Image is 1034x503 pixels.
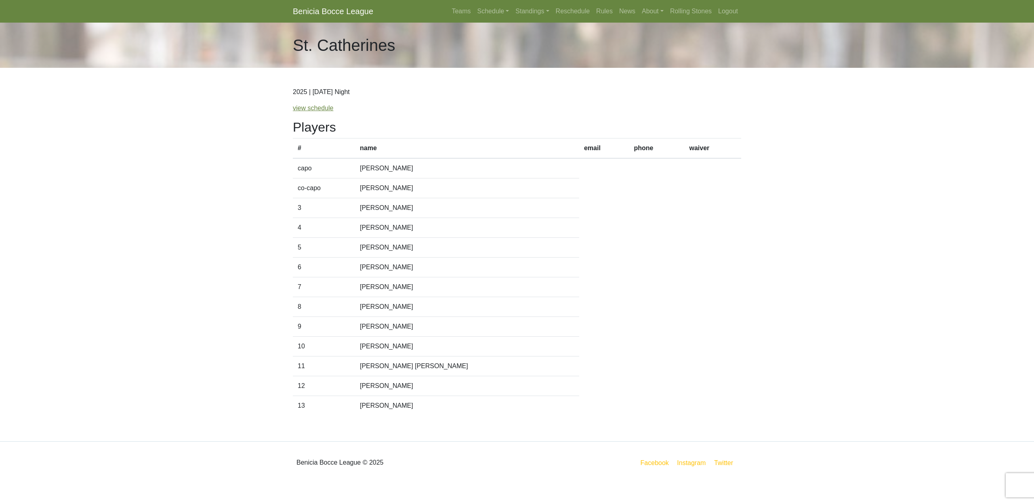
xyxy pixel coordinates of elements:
[512,3,552,19] a: Standings
[355,376,579,396] td: [PERSON_NAME]
[293,277,355,297] td: 7
[685,138,741,159] th: waiver
[293,119,741,135] h2: Players
[355,277,579,297] td: [PERSON_NAME]
[287,448,517,477] div: Benicia Bocce League © 2025
[293,238,355,258] td: 5
[355,138,579,159] th: name
[355,178,579,198] td: [PERSON_NAME]
[355,396,579,416] td: [PERSON_NAME]
[293,396,355,416] td: 13
[293,297,355,317] td: 8
[293,138,355,159] th: #
[293,3,373,19] a: Benicia Bocce League
[293,356,355,376] td: 11
[355,297,579,317] td: [PERSON_NAME]
[712,458,740,468] a: Twitter
[355,158,579,178] td: [PERSON_NAME]
[293,258,355,277] td: 6
[675,458,707,468] a: Instagram
[293,218,355,238] td: 4
[355,218,579,238] td: [PERSON_NAME]
[579,138,629,159] th: email
[667,3,715,19] a: Rolling Stones
[448,3,474,19] a: Teams
[293,317,355,337] td: 9
[293,105,334,111] a: view schedule
[293,87,741,97] p: 2025 | [DATE] Night
[629,138,685,159] th: phone
[474,3,513,19] a: Schedule
[355,238,579,258] td: [PERSON_NAME]
[553,3,593,19] a: Reschedule
[355,198,579,218] td: [PERSON_NAME]
[355,356,579,376] td: [PERSON_NAME] [PERSON_NAME]
[355,258,579,277] td: [PERSON_NAME]
[715,3,741,19] a: Logout
[355,317,579,337] td: [PERSON_NAME]
[293,158,355,178] td: capo
[639,3,667,19] a: About
[639,458,670,468] a: Facebook
[293,337,355,356] td: 10
[593,3,616,19] a: Rules
[293,198,355,218] td: 3
[293,36,395,55] h1: St. Catherines
[616,3,639,19] a: News
[355,337,579,356] td: [PERSON_NAME]
[293,178,355,198] td: co-capo
[293,376,355,396] td: 12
